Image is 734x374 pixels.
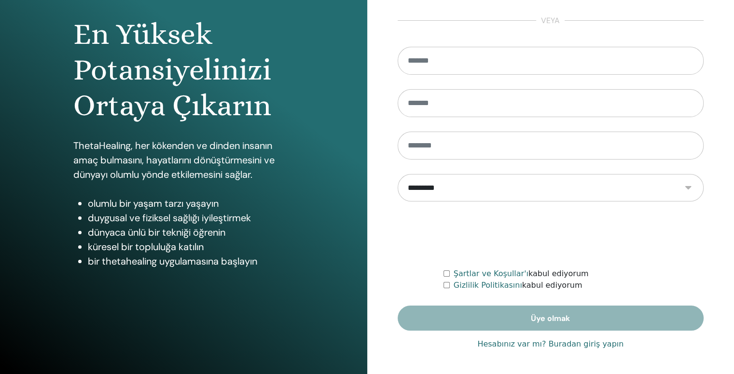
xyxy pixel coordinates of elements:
font: küresel bir topluluğa katılın [88,240,204,253]
font: dünyaca ünlü bir tekniği öğrenin [88,226,225,239]
font: olumlu bir yaşam tarzı yaşayın [88,197,219,210]
font: duygusal ve fiziksel sağlığı iyileştirmek [88,212,251,224]
font: veya [541,15,560,26]
iframe: reCAPTCHA [477,216,624,254]
a: Şartlar ve Koşullar'ı [454,269,528,278]
font: bir thetahealing uygulamasına başlayın [88,255,257,267]
a: Hesabınız var mı? Buradan giriş yapın [477,338,623,350]
font: kabul ediyorum [528,269,589,278]
font: En Yüksek Potansiyelinizi Ortaya Çıkarın [73,17,271,123]
font: ThetaHealing, her kökenden ve dinden insanın amaç bulmasını, hayatlarını dönüştürmesini ve dünyay... [73,139,275,181]
font: kabul ediyorum [522,280,582,290]
font: Hesabınız var mı? Buradan giriş yapın [477,339,623,348]
a: Gizlilik Politikasını [454,280,522,290]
